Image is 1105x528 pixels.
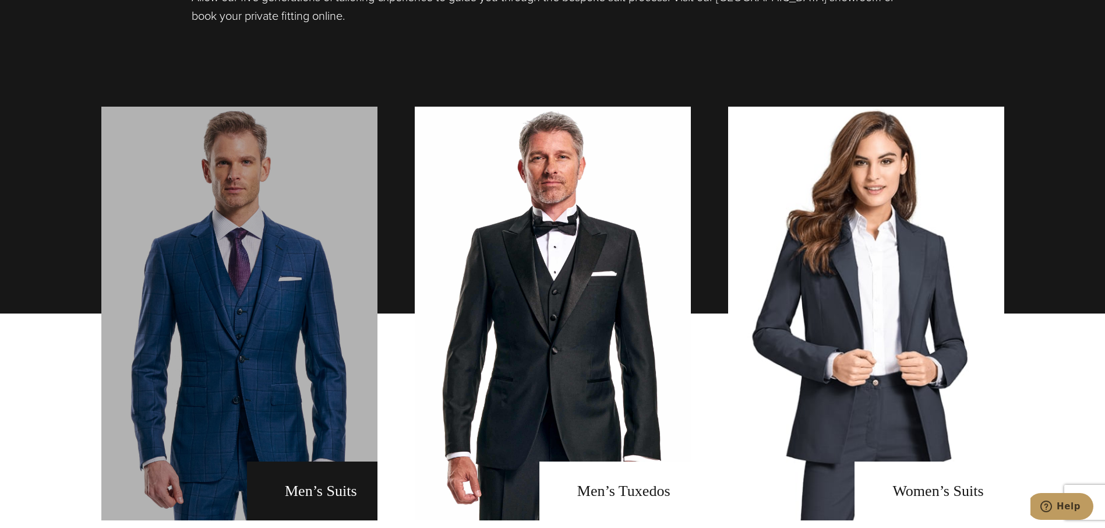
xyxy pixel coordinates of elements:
[1030,493,1093,522] iframe: Opens a widget where you can chat to one of our agents
[728,107,1004,520] a: Women's Suits
[415,107,691,520] a: men's tuxedos
[101,107,377,520] a: men's suits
